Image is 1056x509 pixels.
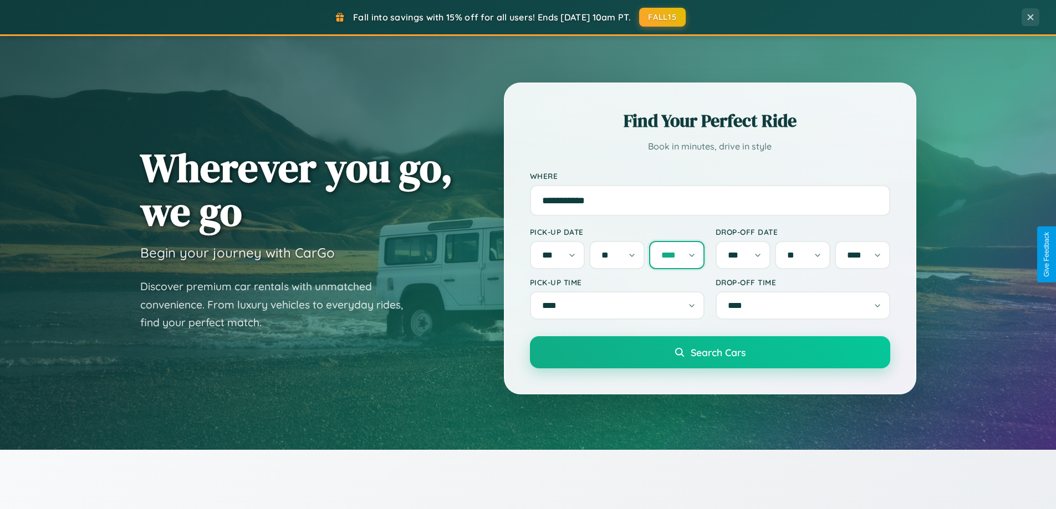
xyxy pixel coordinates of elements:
div: Give Feedback [1043,232,1050,277]
span: Fall into savings with 15% off for all users! Ends [DATE] 10am PT. [353,12,631,23]
h2: Find Your Perfect Ride [530,109,890,133]
label: Pick-up Date [530,227,705,236]
p: Book in minutes, drive in style [530,138,890,155]
label: Drop-off Date [716,227,890,236]
h1: Wherever you go, we go [140,146,453,233]
button: Search Cars [530,336,890,368]
span: Search Cars [691,346,746,358]
p: Discover premium car rentals with unmatched convenience. From luxury vehicles to everyday rides, ... [140,277,417,332]
label: Where [530,171,890,181]
label: Drop-off Time [716,277,890,287]
button: FALL15 [639,8,686,27]
h3: Begin your journey with CarGo [140,244,335,261]
label: Pick-up Time [530,277,705,287]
